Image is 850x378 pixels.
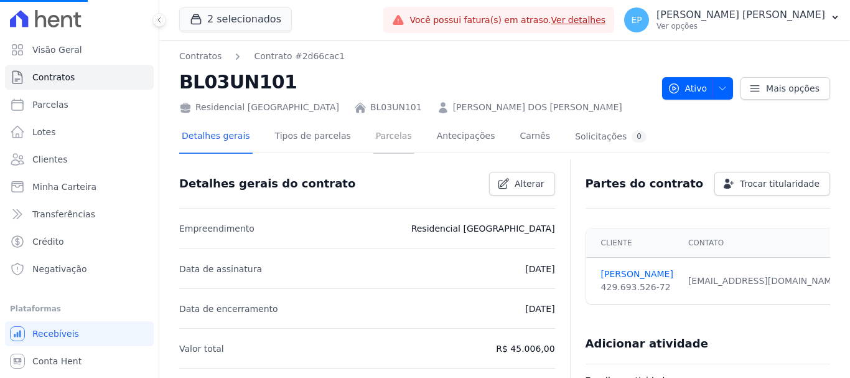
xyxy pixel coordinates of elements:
span: Você possui fatura(s) em atraso. [409,14,605,27]
p: Empreendimento [179,221,255,236]
a: Parcelas [373,121,414,154]
p: Residencial [GEOGRAPHIC_DATA] [411,221,555,236]
a: [PERSON_NAME] [601,268,673,281]
span: Crédito [32,235,64,248]
p: Valor total [179,341,224,356]
h2: BL03UN101 [179,68,652,96]
a: Trocar titularidade [714,172,830,196]
a: [PERSON_NAME] DOS [PERSON_NAME] [453,101,622,114]
a: BL03UN101 [370,101,422,114]
span: Contratos [32,71,75,83]
div: 0 [632,131,647,143]
a: Conta Hent [5,349,154,374]
a: Contratos [179,50,222,63]
th: Cliente [586,229,681,258]
span: Parcelas [32,98,68,111]
a: Lotes [5,120,154,144]
span: Recebíveis [32,328,79,340]
h3: Partes do contrato [586,176,704,191]
a: Visão Geral [5,37,154,62]
span: Clientes [32,153,67,166]
div: Residencial [GEOGRAPHIC_DATA] [179,101,339,114]
nav: Breadcrumb [179,50,652,63]
span: Negativação [32,263,87,275]
a: Transferências [5,202,154,227]
p: Data de encerramento [179,301,278,316]
a: Ver detalhes [551,15,606,25]
p: [DATE] [525,262,554,276]
h3: Detalhes gerais do contrato [179,176,355,191]
p: [PERSON_NAME] [PERSON_NAME] [656,9,825,21]
span: Ativo [668,77,708,100]
a: Minha Carteira [5,174,154,199]
a: Tipos de parcelas [273,121,353,154]
button: EP [PERSON_NAME] [PERSON_NAME] Ver opções [614,2,850,37]
span: Conta Hent [32,355,82,367]
p: Data de assinatura [179,262,262,276]
a: Solicitações0 [572,121,649,154]
span: Trocar titularidade [740,177,820,190]
a: Recebíveis [5,321,154,346]
a: Clientes [5,147,154,172]
span: Visão Geral [32,44,82,56]
div: 429.693.526-72 [601,281,673,294]
a: Parcelas [5,92,154,117]
span: Transferências [32,208,95,220]
button: 2 selecionados [179,7,292,31]
p: [DATE] [525,301,554,316]
a: Alterar [489,172,555,196]
a: Detalhes gerais [179,121,253,154]
span: Mais opções [766,82,820,95]
a: Contratos [5,65,154,90]
a: Contrato #2d66cac1 [254,50,345,63]
button: Ativo [662,77,734,100]
h3: Adicionar atividade [586,336,708,351]
span: Lotes [32,126,56,138]
a: Antecipações [434,121,498,154]
a: Carnês [517,121,553,154]
span: EP [631,16,642,24]
p: R$ 45.006,00 [496,341,554,356]
p: Ver opções [656,21,825,31]
a: Mais opções [740,77,830,100]
div: Solicitações [575,131,647,143]
span: Minha Carteira [32,181,96,193]
div: Plataformas [10,301,149,316]
a: Negativação [5,257,154,281]
a: Crédito [5,229,154,254]
span: Alterar [515,177,544,190]
nav: Breadcrumb [179,50,345,63]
